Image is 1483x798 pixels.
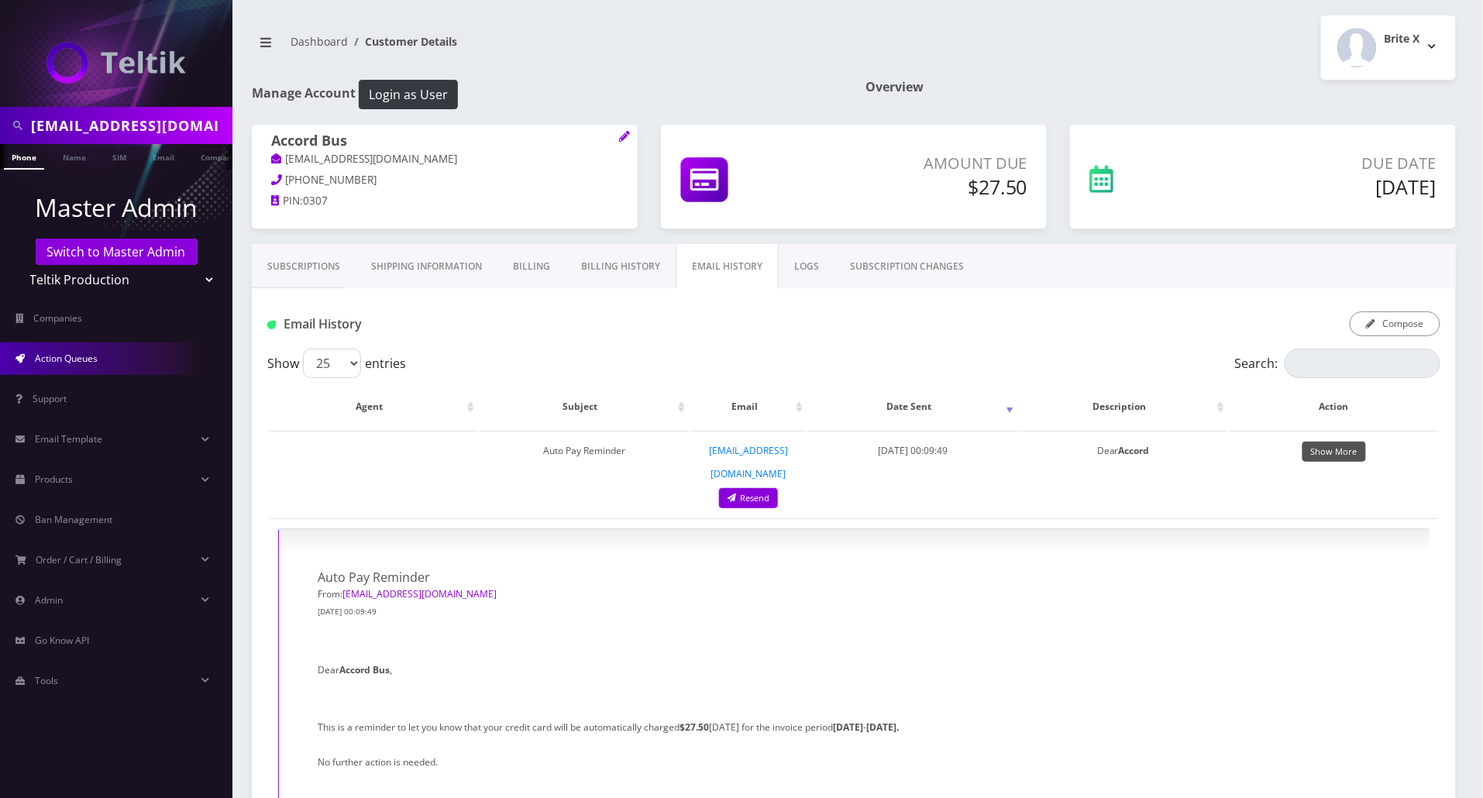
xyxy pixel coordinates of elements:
[269,384,478,429] th: Agent: activate to sort column ascending
[690,384,807,429] th: Email: activate to sort column ascending
[318,751,1391,773] p: No further action is needed.
[878,444,948,457] span: [DATE] 00:09:49
[35,513,112,526] span: Ban Management
[1302,442,1366,463] a: Show More
[252,80,842,109] h1: Manage Account
[35,674,58,687] span: Tools
[348,33,457,50] li: Customer Details
[145,144,182,168] a: Email
[480,384,689,429] th: Subject: activate to sort column ascending
[35,432,102,445] span: Email Template
[709,444,788,480] a: [EMAIL_ADDRESS][DOMAIN_NAME]
[833,721,863,734] strong: [DATE]
[267,317,643,332] h1: Email History
[808,384,1017,429] th: Date Sent: activate to sort column ascending
[779,244,834,289] a: LOGS
[35,352,98,365] span: Action Queues
[318,569,831,586] h1: Auto Pay Reminder
[318,603,831,620] p: [DATE] 00:09:49
[193,144,245,168] a: Company
[356,244,497,289] a: Shipping Information
[271,152,458,167] a: [EMAIL_ADDRESS][DOMAIN_NAME]
[719,488,778,509] a: Resend
[36,553,122,566] span: Order / Cart / Billing
[4,144,44,170] a: Phone
[35,634,89,647] span: Go Know API
[676,244,779,289] a: EMAIL HISTORY
[286,173,377,187] span: [PHONE_NUMBER]
[35,473,73,486] span: Products
[271,194,303,209] a: PIN:
[342,587,497,600] a: [EMAIL_ADDRESS][DOMAIN_NAME]
[303,194,328,208] span: 0307
[339,663,370,676] strong: Accord
[1213,152,1437,175] p: Due Date
[1119,444,1150,457] strong: Accord
[35,593,63,607] span: Admin
[252,244,356,289] a: Subscriptions
[291,34,348,49] a: Dashboard
[1027,439,1220,463] p: Dear
[359,80,458,109] button: Login as User
[497,244,566,289] a: Billing
[46,42,186,84] img: Teltik Production
[480,431,689,517] td: Auto Pay Reminder
[373,663,390,676] strong: Bus
[105,144,134,168] a: SIM
[1285,349,1440,378] input: Search:
[318,659,1391,681] p: Dear ,
[271,132,618,151] h1: Accord Bus
[36,239,198,265] a: Switch to Master Admin
[1230,384,1439,429] th: Action
[318,693,1391,738] p: This is a reminder to let you know that your credit card will be automatically charged [DATE] for...
[1213,175,1437,198] h5: [DATE]
[267,349,406,378] label: Show entries
[55,144,94,168] a: Name
[865,80,1456,95] h1: Overview
[1019,384,1228,429] th: Description: activate to sort column ascending
[866,721,899,734] strong: [DATE].
[252,26,842,70] nav: breadcrumb
[303,349,361,378] select: Showentries
[356,84,458,101] a: Login as User
[566,244,676,289] a: Billing History
[834,244,979,289] a: SUBSCRIPTION CHANGES
[1321,15,1456,80] button: Brite X
[318,586,831,603] p: From:
[680,721,709,734] strong: $27.50
[834,152,1027,175] p: Amount Due
[1350,311,1440,336] button: Compose
[1385,33,1420,46] h2: Brite X
[34,311,83,325] span: Companies
[31,111,229,140] input: Search in Company
[33,392,67,405] span: Support
[834,175,1027,198] h5: $27.50
[1235,349,1440,378] label: Search:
